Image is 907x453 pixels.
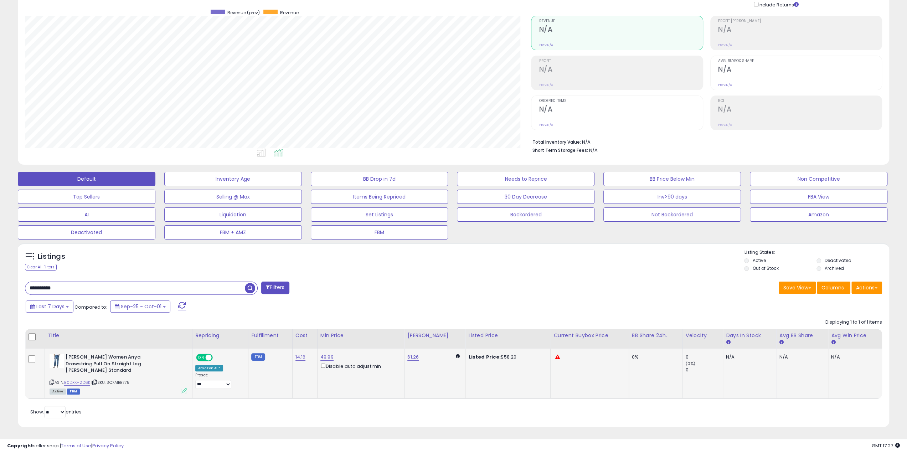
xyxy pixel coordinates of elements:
[752,257,766,263] label: Active
[164,172,302,186] button: Inventory Age
[212,355,223,361] span: OFF
[30,408,82,415] span: Show: entries
[718,105,882,115] h2: N/A
[831,339,835,346] small: Avg Win Price.
[686,332,720,339] div: Velocity
[718,25,882,35] h2: N/A
[851,282,882,294] button: Actions
[311,225,448,240] button: FBM
[320,354,334,361] a: 49.99
[164,207,302,222] button: Liquidation
[407,354,419,361] a: 61.26
[718,19,882,23] span: Profit [PERSON_NAME]
[295,332,314,339] div: Cost
[66,354,152,376] b: [PERSON_NAME] Women Anya Drawstring Pull On Straight Leg [PERSON_NAME] Standard
[468,354,501,360] b: Listed Price:
[632,354,677,360] div: 0%
[251,353,265,361] small: FBM
[50,354,187,393] div: ASIN:
[726,354,771,360] div: N/A
[603,172,741,186] button: BB Price Below Min
[686,354,723,360] div: 0
[744,249,889,256] p: Listing States:
[311,207,448,222] button: Set Listings
[74,304,107,310] span: Compared to:
[18,207,155,222] button: AI
[589,147,597,154] span: N/A
[195,373,243,389] div: Preset:
[748,0,807,9] div: Include Returns
[164,225,302,240] button: FBM + AMZ
[407,332,462,339] div: [PERSON_NAME]
[195,332,245,339] div: Repricing
[750,190,887,204] button: FBA View
[539,19,702,23] span: Revenue
[686,361,696,366] small: (0%)
[38,252,65,262] h5: Listings
[539,105,702,115] h2: N/A
[718,123,732,127] small: Prev: N/A
[532,137,877,146] li: N/A
[197,355,206,361] span: ON
[164,190,302,204] button: Selling @ Max
[779,332,825,339] div: Avg BB Share
[64,380,90,386] a: B0DXKH2D6K
[36,303,65,310] span: Last 7 Days
[686,367,723,373] div: 0
[539,43,553,47] small: Prev: N/A
[825,257,851,263] label: Deactivated
[831,354,876,360] div: N/A
[67,388,80,395] span: FBM
[468,354,545,360] div: $58.20
[603,190,741,204] button: Inv>90 days
[121,303,161,310] span: Sep-25 - Oct-01
[718,99,882,103] span: ROI
[457,172,594,186] button: Needs to Reprice
[7,442,33,449] strong: Copyright
[779,354,822,360] div: N/A
[821,284,844,291] span: Columns
[539,59,702,63] span: Profit
[320,362,399,370] div: Disable auto adjust min
[539,123,553,127] small: Prev: N/A
[779,282,816,294] button: Save View
[50,388,66,395] span: All listings currently available for purchase on Amazon
[48,332,189,339] div: Title
[872,442,900,449] span: 2025-10-9 17:27 GMT
[750,172,887,186] button: Non Competitive
[817,282,850,294] button: Columns
[532,139,581,145] b: Total Inventory Value:
[50,354,64,368] img: 31s43KCriHL._SL40_.jpg
[726,339,730,346] small: Days In Stock.
[311,172,448,186] button: BB Drop in 7d
[18,190,155,204] button: Top Sellers
[18,172,155,186] button: Default
[25,264,57,271] div: Clear All Filters
[280,10,299,16] span: Revenue
[553,332,625,339] div: Current Buybox Price
[532,147,588,153] b: Short Term Storage Fees:
[539,65,702,75] h2: N/A
[457,207,594,222] button: Backordered
[261,282,289,294] button: Filters
[825,265,844,271] label: Archived
[311,190,448,204] button: Items Being Repriced
[539,83,553,87] small: Prev: N/A
[779,339,783,346] small: Avg BB Share.
[7,443,124,449] div: seller snap | |
[718,43,732,47] small: Prev: N/A
[468,332,547,339] div: Listed Price
[320,332,401,339] div: Min Price
[251,332,289,339] div: Fulfillment
[295,354,306,361] a: 14.16
[539,99,702,103] span: Ordered Items
[750,207,887,222] button: Amazon
[831,332,879,339] div: Avg Win Price
[92,442,124,449] a: Privacy Policy
[539,25,702,35] h2: N/A
[718,83,732,87] small: Prev: N/A
[603,207,741,222] button: Not Backordered
[18,225,155,240] button: Deactivated
[726,332,773,339] div: Days In Stock
[227,10,260,16] span: Revenue (prev)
